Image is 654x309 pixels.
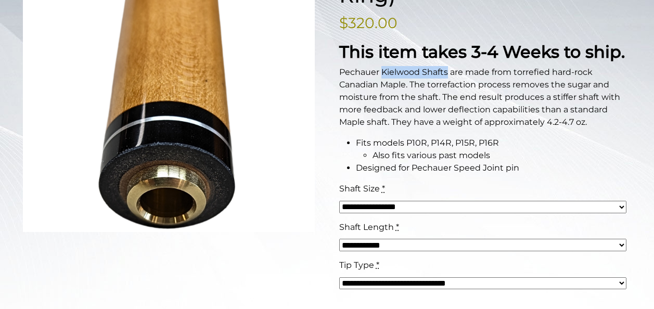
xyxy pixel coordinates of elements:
span: Tip Type [339,260,374,270]
li: Designed for Pechauer Speed Joint pin [356,162,632,174]
abbr: required [382,184,385,194]
li: Fits models P10R, P14R, P15R, P16R [356,137,632,162]
span: Shaft Length [339,222,394,232]
span: Shaft Size [339,184,380,194]
p: Pechauer Kielwood Shafts are made from torrefied hard-rock Canadian Maple. The torrefaction proce... [339,66,632,128]
abbr: required [396,222,399,232]
span: $ [339,14,348,32]
bdi: 320.00 [339,14,397,32]
strong: This item takes 3-4 Weeks to ship. [339,42,625,62]
li: Also fits various past models [373,149,632,162]
abbr: required [376,260,379,270]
